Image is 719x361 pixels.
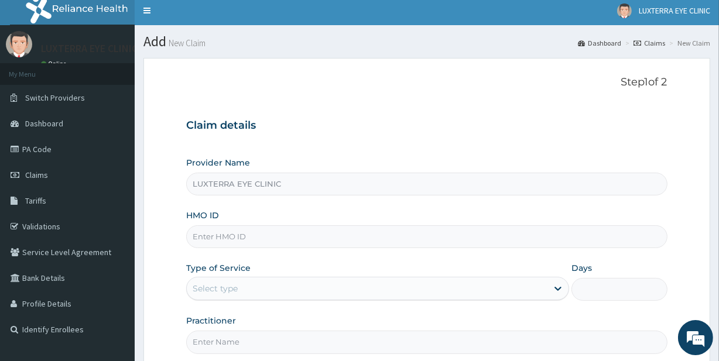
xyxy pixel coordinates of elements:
li: New Claim [666,38,710,48]
a: Online [41,60,69,68]
h1: Add [143,34,710,49]
div: Select type [193,283,238,294]
label: HMO ID [186,209,219,221]
small: New Claim [166,39,206,47]
input: Enter HMO ID [186,225,667,248]
span: Claims [25,170,48,180]
p: LUXTERRA EYE CLINIC [41,43,138,54]
label: Type of Service [186,262,251,274]
a: Dashboard [578,38,621,48]
img: User Image [617,4,632,18]
span: Tariffs [25,195,46,206]
img: User Image [6,31,32,57]
label: Provider Name [186,157,250,169]
span: Dashboard [25,118,63,129]
p: Step 1 of 2 [186,76,667,89]
span: Switch Providers [25,92,85,103]
label: Practitioner [186,315,236,326]
a: Claims [634,38,665,48]
label: Days [571,262,592,274]
span: LUXTERRA EYE CLINIC [639,5,710,16]
input: Enter Name [186,331,667,353]
h3: Claim details [186,119,667,132]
